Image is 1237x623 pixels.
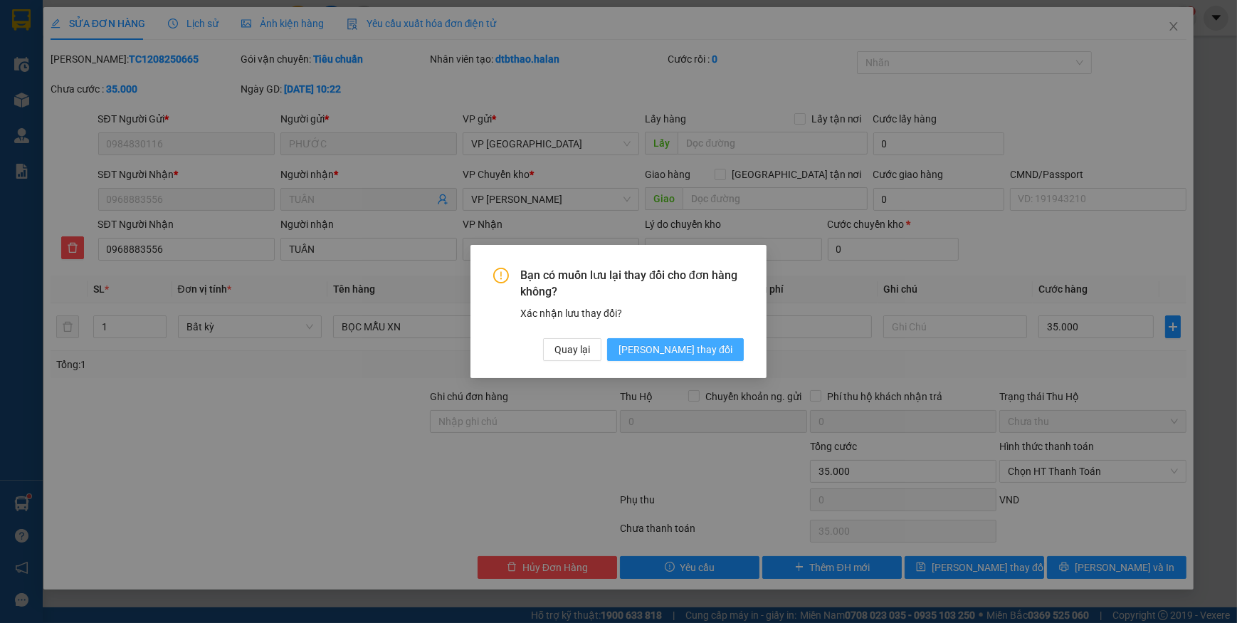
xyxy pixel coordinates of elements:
div: Xác nhận lưu thay đổi? [520,305,744,321]
span: Quay lại [554,342,590,357]
button: Quay lại [543,338,601,361]
span: exclamation-circle [493,268,509,283]
span: [PERSON_NAME] thay đổi [618,342,732,357]
button: [PERSON_NAME] thay đổi [607,338,744,361]
span: Bạn có muốn lưu lại thay đổi cho đơn hàng không? [520,268,744,300]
